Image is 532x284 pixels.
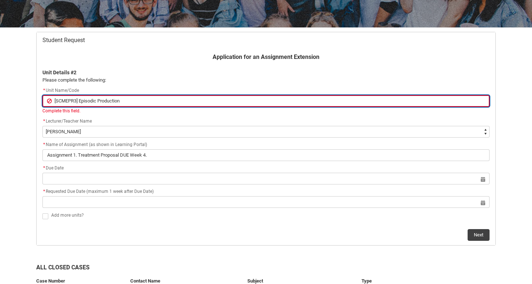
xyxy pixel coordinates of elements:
span: Unit Name/Code [42,88,79,93]
abbr: required [43,119,45,124]
span: Student Request [42,37,85,44]
abbr: required [43,189,45,194]
abbr: required [43,165,45,171]
b: Unit Details #2 [42,70,76,75]
abbr: required [43,88,45,93]
span: Add more units? [51,213,84,218]
span: Requested Due Date (maximum 1 week after Due Date) [42,189,154,194]
article: Redu_Student_Request flow [36,32,496,246]
div: Complete this field. [42,108,490,114]
button: Next [468,229,490,241]
b: Application for an Assignment Extension [213,53,319,60]
span: Name of Assignment (as shown in Learning Portal) [42,142,147,147]
p: Please complete the following: [42,76,490,84]
span: Lecturer/Teacher Name [46,119,92,124]
span: Due Date [42,165,64,171]
abbr: required [43,142,45,147]
h2: All Closed Cases [36,263,496,274]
